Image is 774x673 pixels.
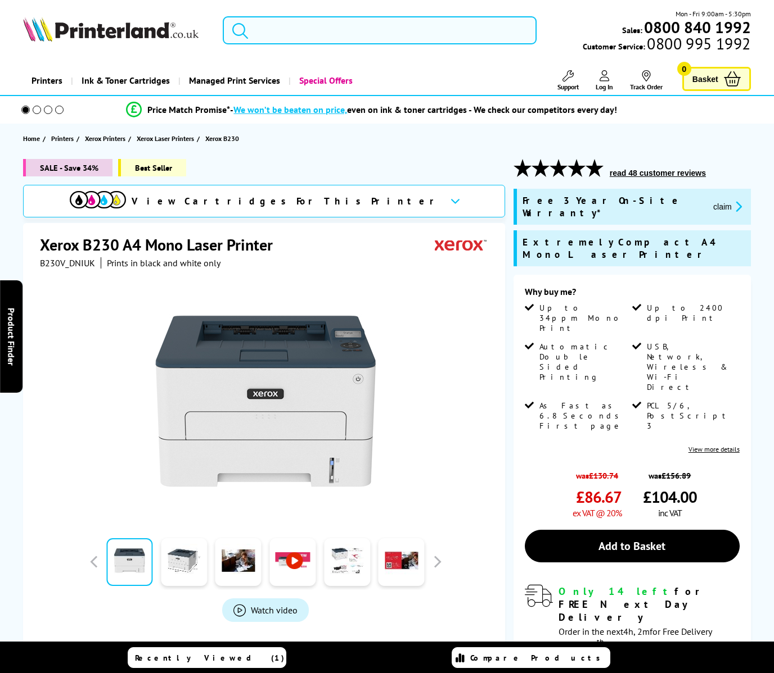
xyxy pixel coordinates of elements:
[205,133,239,144] span: Xerox B230
[230,104,617,115] div: - even on ink & toner cartridges - We check our competitors every day!
[132,195,441,207] span: View Cartridges For This Printer
[644,17,751,38] b: 0800 840 1992
[128,647,286,668] a: Recently Viewed (1)
[597,636,604,647] sup: th
[623,626,650,637] span: 4h, 2m
[155,291,376,511] img: Xerox B230
[596,70,613,91] a: Log In
[85,133,125,144] span: Xerox Printers
[523,236,745,261] span: Extremely Compact A4 Mono Laser Printer
[710,200,745,213] button: promo-description
[137,133,194,144] span: Xerox Laser Printers
[71,66,178,95] a: Ink & Toner Cartridges
[23,66,71,95] a: Printers
[525,286,740,303] div: Why buy me?
[606,168,709,178] button: read 48 customer reviews
[23,159,112,176] span: SALE - Save 34%
[23,17,209,44] a: Printerland Logo
[559,626,712,650] span: Order in the next for Free Delivery [DATE] 09 October!
[525,585,740,649] div: modal_delivery
[658,507,682,519] span: inc VAT
[289,66,361,95] a: Special Offers
[692,71,718,87] span: Basket
[523,194,704,219] span: Free 3 Year On-Site Warranty*
[630,70,663,91] a: Track Order
[643,465,697,481] span: was
[51,133,74,144] span: Printers
[23,17,199,42] img: Printerland Logo
[118,159,186,176] span: Best Seller
[647,342,737,392] span: USB, Network, Wireless & Wi-Fi Direct
[622,25,642,35] span: Sales:
[661,470,691,481] strike: £156.89
[205,133,242,144] a: Xerox B230
[539,401,630,431] span: As Fast as 6.8 Seconds First page
[573,465,622,481] span: was
[645,38,750,49] span: 0800 995 1992
[539,342,630,382] span: Automatic Double Sided Printing
[137,133,197,144] a: Xerox Laser Printers
[676,8,751,19] span: Mon - Fri 9:00am - 5:30pm
[107,257,220,269] i: Prints in black and white only
[70,191,126,208] img: View Cartridges
[557,83,579,91] span: Support
[40,234,284,255] h1: Xerox B230 A4 Mono Laser Printer
[596,83,613,91] span: Log In
[147,104,230,115] span: Price Match Promise*
[178,66,289,95] a: Managed Print Services
[583,38,750,52] span: Customer Service:
[677,62,691,76] span: 0
[82,66,170,95] span: Ink & Toner Cartridges
[559,585,674,598] span: Only 14 left
[642,22,751,33] a: 0800 840 1992
[135,653,285,663] span: Recently Viewed (1)
[40,257,95,269] span: B230V_DNIUK
[51,133,76,144] a: Printers
[6,308,17,366] span: Product Finder
[6,100,738,120] li: modal_Promise
[647,401,737,431] span: PCL 5/6, PostScript 3
[559,585,740,624] div: for FREE Next Day Delivery
[23,133,43,144] a: Home
[589,470,618,481] strike: £130.74
[470,653,606,663] span: Compare Products
[643,486,697,507] span: £104.00
[576,486,622,507] span: £86.67
[222,598,309,622] a: Product_All_Videos
[647,303,737,323] span: Up to 2400 dpi Print
[688,445,740,453] a: View more details
[452,647,610,668] a: Compare Products
[233,104,347,115] span: We won’t be beaten on price,
[682,67,751,91] a: Basket 0
[539,303,630,333] span: Up to 34ppm Mono Print
[85,133,128,144] a: Xerox Printers
[23,133,40,144] span: Home
[435,234,487,255] img: Xerox
[251,604,298,616] span: Watch video
[573,507,622,519] span: ex VAT @ 20%
[557,70,579,91] a: Support
[525,530,740,562] a: Add to Basket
